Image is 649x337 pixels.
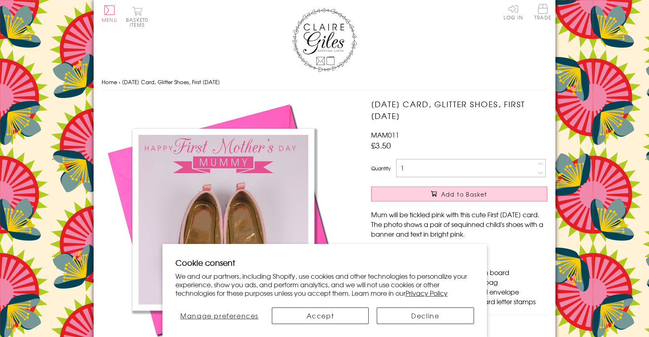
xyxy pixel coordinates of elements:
span: 0 items [130,16,148,28]
p: Mum will be tickled pink with this cute First [DATE] card. The photo shows a pair of sequinned ch... [371,210,547,239]
span: [DATE] Card, Glitter Shoes, First [DATE] [122,78,220,86]
span: £3.50 [371,140,391,151]
span: Trade [534,4,551,20]
button: Manage preferences [175,307,264,324]
button: Add to Basket [371,187,547,201]
button: Menu [102,5,117,22]
button: Accept [272,307,369,324]
a: Log In [504,4,523,20]
a: Privacy Policy [406,288,448,298]
span: Manage preferences [180,311,258,320]
img: Claire Giles Greetings Cards [292,8,357,72]
button: Decline [377,307,474,324]
label: Quantity [371,165,391,172]
nav: breadcrumbs [102,74,547,91]
h2: Cookie consent [175,257,474,268]
span: Menu [102,16,117,23]
span: Add to Basket [441,190,487,198]
p: We and our partners, including Shopify, use cookies and other technologies to personalize your ex... [175,272,474,297]
h1: [DATE] Card, Glitter Shoes, First [DATE] [371,98,547,122]
button: Basket0 items [126,6,148,27]
a: Home [102,78,117,86]
a: Trade [534,4,551,21]
span: › [119,78,120,86]
span: MAM011 [371,130,399,140]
